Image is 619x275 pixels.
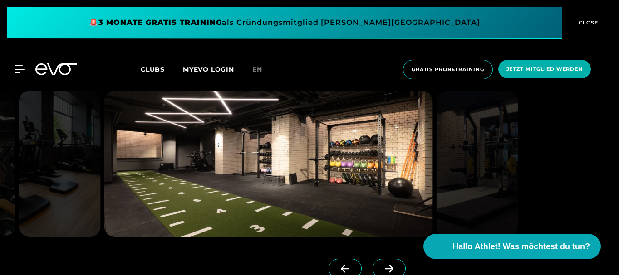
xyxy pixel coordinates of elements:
[141,65,183,73] a: Clubs
[423,234,601,259] button: Hallo Athlet! Was möchtest du tun?
[19,91,101,237] img: evofitness
[400,60,496,79] a: Gratis Probetraining
[452,241,590,253] span: Hallo Athlet! Was möchtest du tun?
[412,66,484,73] span: Gratis Probetraining
[496,60,594,79] a: Jetzt Mitglied werden
[436,91,518,237] img: evofitness
[576,19,599,27] span: CLOSE
[141,65,165,73] span: Clubs
[252,64,273,75] a: en
[252,65,262,73] span: en
[104,91,432,237] img: evofitness
[183,65,234,73] a: MYEVO LOGIN
[562,7,612,39] button: CLOSE
[506,65,583,73] span: Jetzt Mitglied werden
